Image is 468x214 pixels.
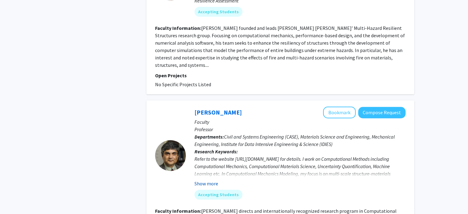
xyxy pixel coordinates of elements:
p: Faculty [194,118,406,126]
span: No Specific Projects Listed [155,81,211,87]
mat-chip: Accepting Students [194,190,242,200]
iframe: Chat [5,186,26,209]
a: [PERSON_NAME] [194,108,242,116]
span: Civil and Systems Engineering (CASE), Materials Science and Engineering, Mechanical Engineering, ... [194,134,395,147]
button: Show more [194,180,218,187]
b: Faculty Information: [155,25,201,31]
button: Add Somnath Ghosh to Bookmarks [323,107,356,118]
b: Departments: [194,134,224,140]
fg-read-more: [PERSON_NAME] founded and leads [PERSON_NAME] [PERSON_NAME]’ Multi-Hazard Resilient Structures re... [155,25,405,68]
mat-chip: Accepting Students [194,7,242,17]
b: Faculty Information: [155,208,201,214]
p: Open Projects [155,72,406,79]
p: Professor [194,126,406,133]
b: Research Keywords: [194,148,238,155]
button: Compose Request to Somnath Ghosh [358,107,406,118]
